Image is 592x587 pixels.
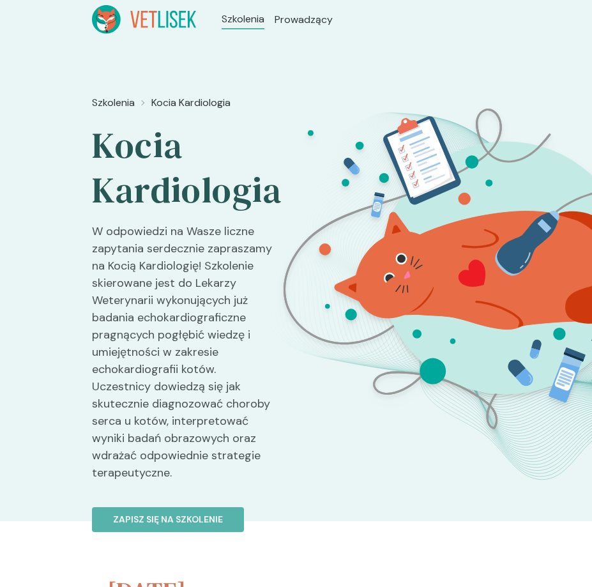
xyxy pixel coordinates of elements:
[92,95,135,111] a: Szkolenia
[92,123,282,213] h2: Kocia Kardiologia
[113,513,223,526] p: Zapisz się na szkolenie
[92,223,282,492] p: W odpowiedzi na Wasze liczne zapytania serdecznie zapraszamy na Kocią Kardiologię! Szkolenie skie...
[92,507,244,532] button: Zapisz się na szkolenie
[92,492,282,532] a: Zapisz się na szkolenie
[222,11,264,27] a: Szkolenia
[151,95,231,111] a: Kocia Kardiologia
[275,12,333,27] a: Prowadzący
